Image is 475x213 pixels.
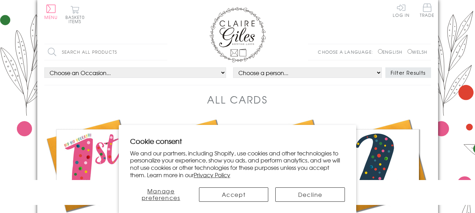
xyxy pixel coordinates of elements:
input: Search [160,44,167,60]
a: Log In [393,4,410,17]
label: English [378,49,406,55]
span: Menu [44,14,58,20]
span: Manage preferences [142,187,180,202]
select: option option [44,67,226,78]
label: Welsh [407,49,428,55]
input: Welsh [407,49,412,54]
button: Decline [275,187,345,202]
button: Filter Results [385,67,431,78]
span: Trade [420,4,435,17]
img: Claire Giles Greetings Cards [210,7,266,62]
h1: All Cards [207,92,268,107]
button: Menu [44,5,58,19]
button: Manage preferences [130,187,192,202]
input: Search all products [44,44,167,60]
p: Choose a language: [318,49,377,55]
a: Trade [420,4,435,19]
button: Basket0 items [65,6,85,24]
h2: Cookie consent [130,136,345,146]
input: English [378,49,383,54]
p: We and our partners, including Shopify, use cookies and other technologies to personalize your ex... [130,149,345,179]
button: Accept [199,187,269,202]
span: 0 items [69,14,85,25]
a: Privacy Policy [194,171,230,179]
